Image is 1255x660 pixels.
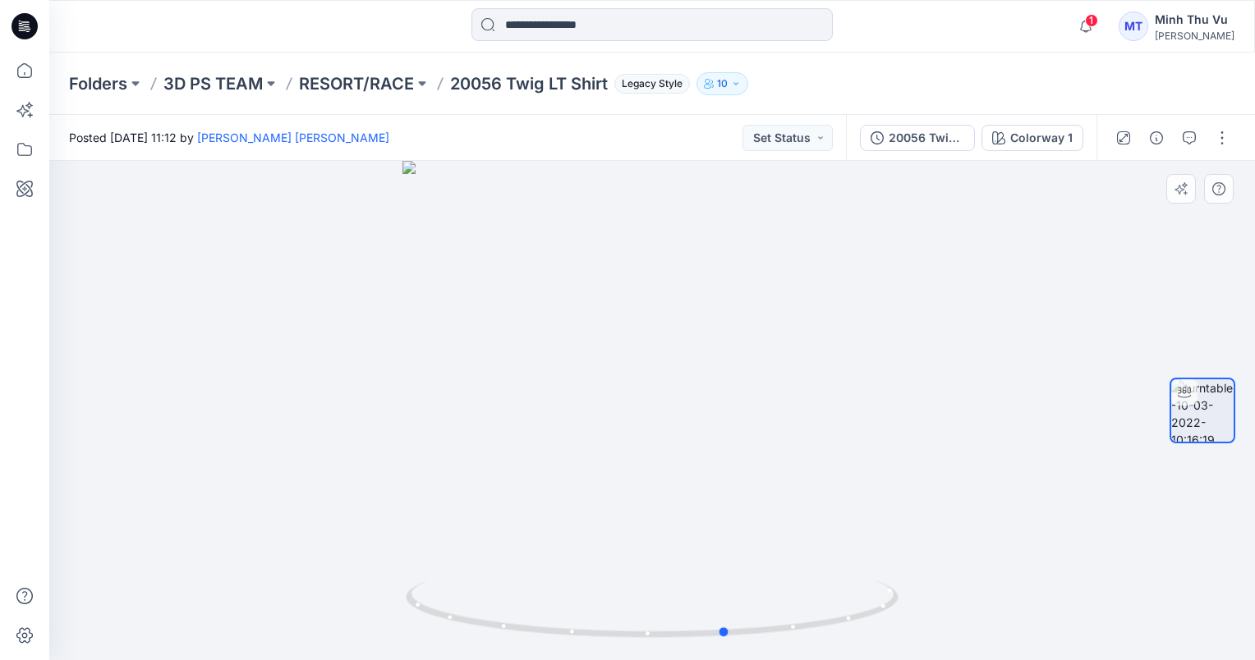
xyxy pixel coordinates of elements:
[1010,129,1073,147] div: Colorway 1
[889,129,964,147] div: 20056 Twig LT Shirt
[69,72,127,95] a: Folders
[69,129,389,146] span: Posted [DATE] 11:12 by
[1155,10,1234,30] div: Minh Thu Vu
[1155,30,1234,42] div: [PERSON_NAME]
[1085,14,1098,27] span: 1
[860,125,975,151] button: 20056 Twig LT Shirt
[981,125,1083,151] button: Colorway 1
[614,74,690,94] span: Legacy Style
[163,72,263,95] a: 3D PS TEAM
[450,72,608,95] p: 20056 Twig LT Shirt
[696,72,748,95] button: 10
[1119,11,1148,41] div: MT
[197,131,389,144] a: [PERSON_NAME] [PERSON_NAME]
[717,75,728,93] p: 10
[608,72,690,95] button: Legacy Style
[1171,379,1234,442] img: turntable-10-03-2022-10:16:19
[299,72,414,95] a: RESORT/RACE
[1143,125,1170,151] button: Details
